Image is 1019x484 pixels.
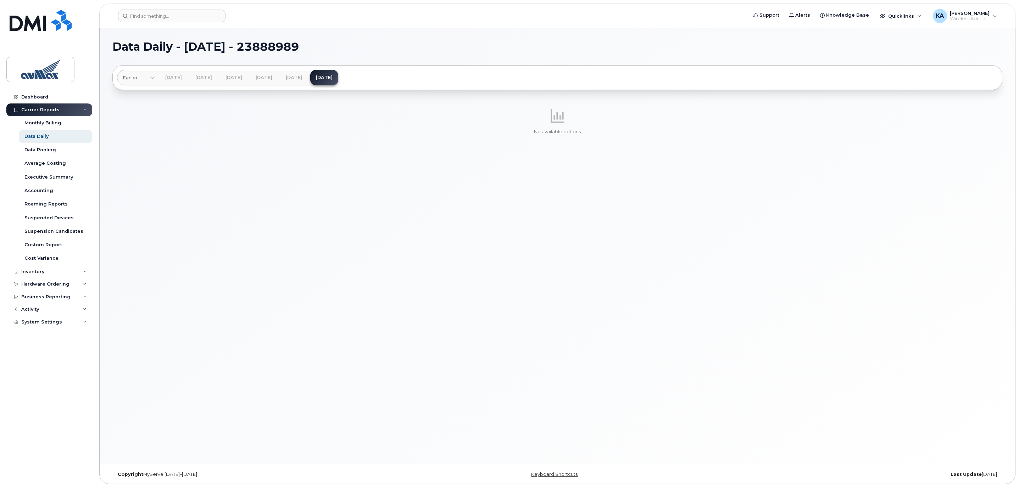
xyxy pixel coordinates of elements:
strong: Last Update [951,472,982,477]
p: No available options [112,129,1002,135]
strong: Copyright [118,472,143,477]
span: Data Daily - [DATE] - 23888989 [112,41,299,52]
a: [DATE] [220,70,248,85]
span: Earlier [123,74,138,81]
a: [DATE] [310,70,338,85]
a: Earlier [117,70,155,85]
div: [DATE] [706,472,1002,477]
div: MyServe [DATE]–[DATE] [112,472,409,477]
a: [DATE] [190,70,218,85]
a: Keyboard Shortcuts [531,472,578,477]
a: [DATE] [250,70,278,85]
a: [DATE] [280,70,308,85]
a: [DATE] [160,70,188,85]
